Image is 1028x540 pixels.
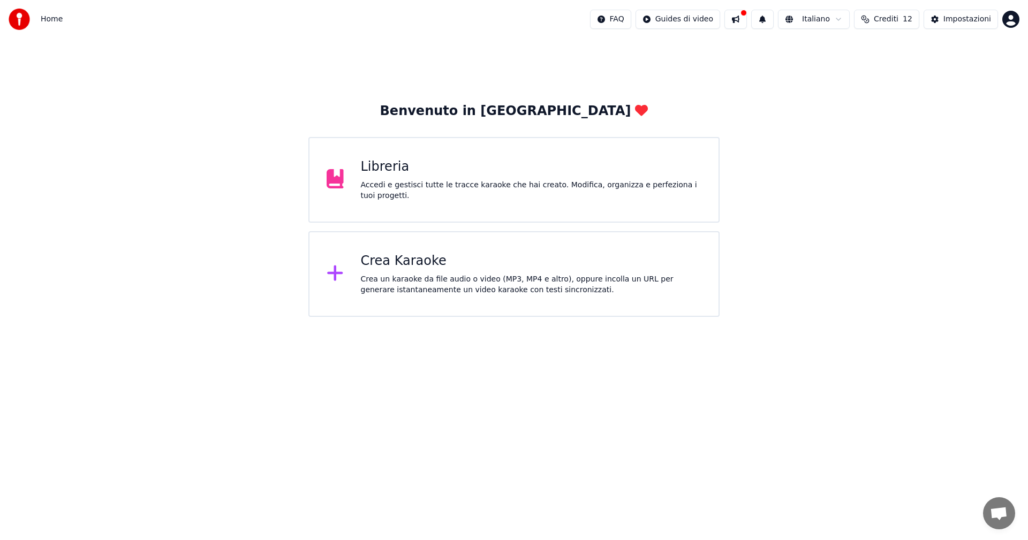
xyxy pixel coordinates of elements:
div: Accedi e gestisci tutte le tracce karaoke che hai creato. Modifica, organizza e perfeziona i tuoi... [361,180,702,201]
button: Guides di video [636,10,720,29]
div: Benvenuto in [GEOGRAPHIC_DATA] [380,103,648,120]
nav: breadcrumb [41,14,63,25]
div: Libreria [361,158,702,176]
div: Crea un karaoke da file audio o video (MP3, MP4 e altro), oppure incolla un URL per generare ista... [361,274,702,295]
div: Crea Karaoke [361,253,702,270]
button: Impostazioni [924,10,998,29]
div: Impostazioni [943,14,991,25]
button: FAQ [590,10,631,29]
button: Crediti12 [854,10,919,29]
div: Aprire la chat [983,497,1015,529]
span: 12 [903,14,912,25]
img: youka [9,9,30,30]
span: Home [41,14,63,25]
span: Crediti [874,14,898,25]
